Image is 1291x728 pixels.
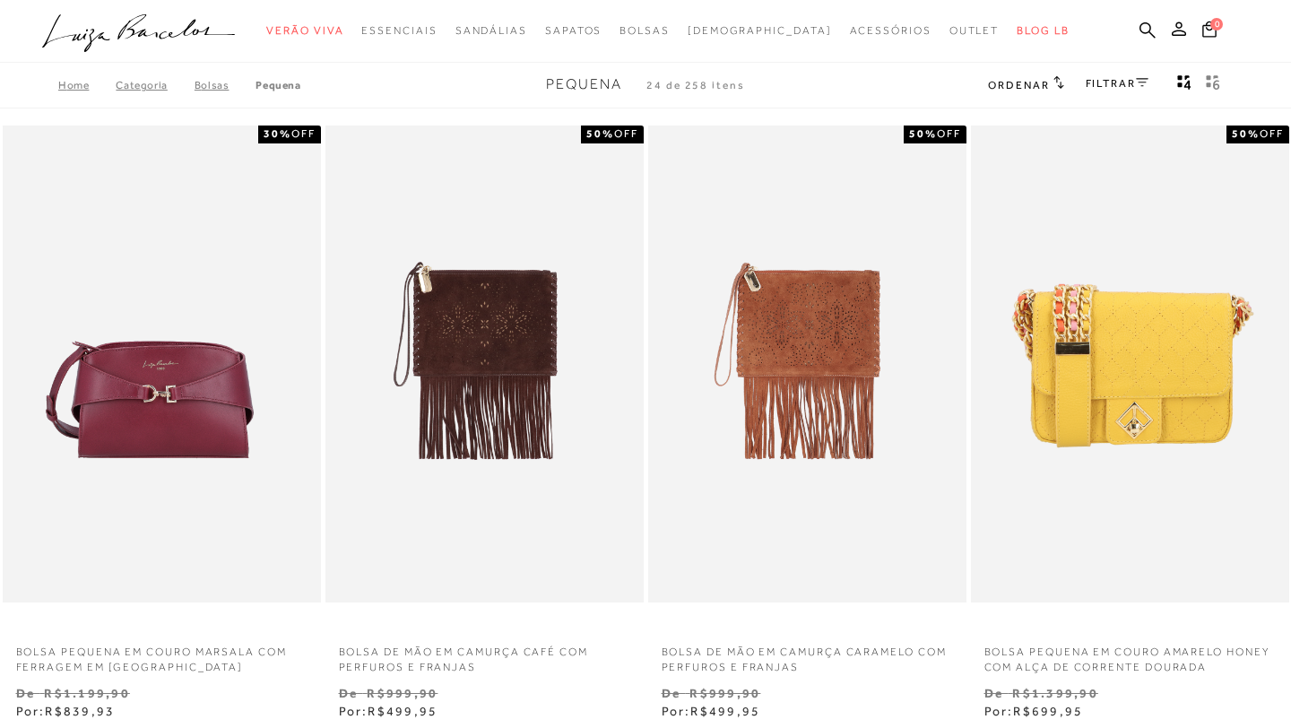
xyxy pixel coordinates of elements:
span: Por: [662,704,761,718]
span: Sapatos [545,24,602,37]
span: Bolsas [620,24,670,37]
span: Ordenar [988,79,1049,91]
a: BOLSA PEQUENA EM COURO MARSALA COM FERRAGEM EM [GEOGRAPHIC_DATA] [3,634,321,675]
a: Pequena [256,79,300,91]
span: Pequena [546,76,622,92]
span: Verão Viva [266,24,343,37]
a: BOLSA DE MÃO EM CAMURÇA CARAMELO COM PERFUROS E FRANJAS [648,634,966,675]
a: BOLSA DE MÃO EM CAMURÇA CAFÉ COM PERFUROS E FRANJAS BOLSA DE MÃO EM CAMURÇA CAFÉ COM PERFUROS E F... [327,128,642,601]
span: R$499,95 [690,704,760,718]
strong: 50% [1232,127,1260,140]
img: BOLSA DE MÃO EM CAMURÇA CAFÉ COM PERFUROS E FRANJAS [327,128,642,601]
strong: 50% [909,127,937,140]
small: De [339,686,358,700]
span: Acessórios [850,24,931,37]
span: OFF [1260,127,1284,140]
strong: 30% [264,127,291,140]
a: BOLSA PEQUENA EM COURO MARSALA COM FERRAGEM EM GANCHO BOLSA PEQUENA EM COURO MARSALA COM FERRAGEM... [4,128,319,601]
span: 24 de 258 itens [646,79,745,91]
small: De [16,686,35,700]
strong: 50% [586,127,614,140]
img: BOLSA PEQUENA EM COURO MARSALA COM FERRAGEM EM GANCHO [4,128,319,601]
small: De [984,686,1003,700]
button: 0 [1197,20,1222,44]
a: BOLSA PEQUENA EM COURO AMARELO HONEY COM ALÇA DE CORRENTE DOURADA BOLSA PEQUENA EM COURO AMARELO ... [973,128,1287,601]
a: noSubCategoriesText [266,14,343,48]
a: noSubCategoriesText [545,14,602,48]
a: Bolsas [195,79,256,91]
a: noSubCategoriesText [688,14,832,48]
button: Mostrar 4 produtos por linha [1172,74,1197,97]
a: noSubCategoriesText [361,14,437,48]
img: BOLSA DE MÃO EM CAMURÇA CARAMELO COM PERFUROS E FRANJAS [650,128,965,601]
a: Home [58,79,116,91]
small: R$999,90 [367,686,438,700]
img: BOLSA PEQUENA EM COURO AMARELO HONEY COM ALÇA DE CORRENTE DOURADA [973,128,1287,601]
small: R$1.399,90 [1012,686,1097,700]
span: OFF [937,127,961,140]
button: gridText6Desc [1200,74,1226,97]
span: Por: [339,704,438,718]
a: FILTRAR [1086,77,1148,90]
span: OFF [291,127,316,140]
span: BLOG LB [1017,24,1069,37]
a: BLOG LB [1017,14,1069,48]
span: Por: [16,704,116,718]
span: Essenciais [361,24,437,37]
a: Categoria [116,79,194,91]
span: R$839,93 [45,704,115,718]
span: Outlet [949,24,1000,37]
a: noSubCategoriesText [949,14,1000,48]
a: BOLSA PEQUENA EM COURO AMARELO HONEY COM ALÇA DE CORRENTE DOURADA [971,634,1289,675]
span: R$499,95 [368,704,438,718]
small: De [662,686,680,700]
span: R$699,95 [1013,704,1083,718]
span: Por: [984,704,1084,718]
span: OFF [614,127,638,140]
span: 0 [1210,18,1223,30]
span: Sandálias [455,24,527,37]
a: noSubCategoriesText [620,14,670,48]
small: R$1.199,90 [44,686,129,700]
a: noSubCategoriesText [850,14,931,48]
small: R$999,90 [689,686,760,700]
span: [DEMOGRAPHIC_DATA] [688,24,832,37]
a: noSubCategoriesText [455,14,527,48]
a: BOLSA DE MÃO EM CAMURÇA CARAMELO COM PERFUROS E FRANJAS BOLSA DE MÃO EM CAMURÇA CARAMELO COM PERF... [650,128,965,601]
a: BOLSA DE MÃO EM CAMURÇA CAFÉ COM PERFUROS E FRANJAS [325,634,644,675]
